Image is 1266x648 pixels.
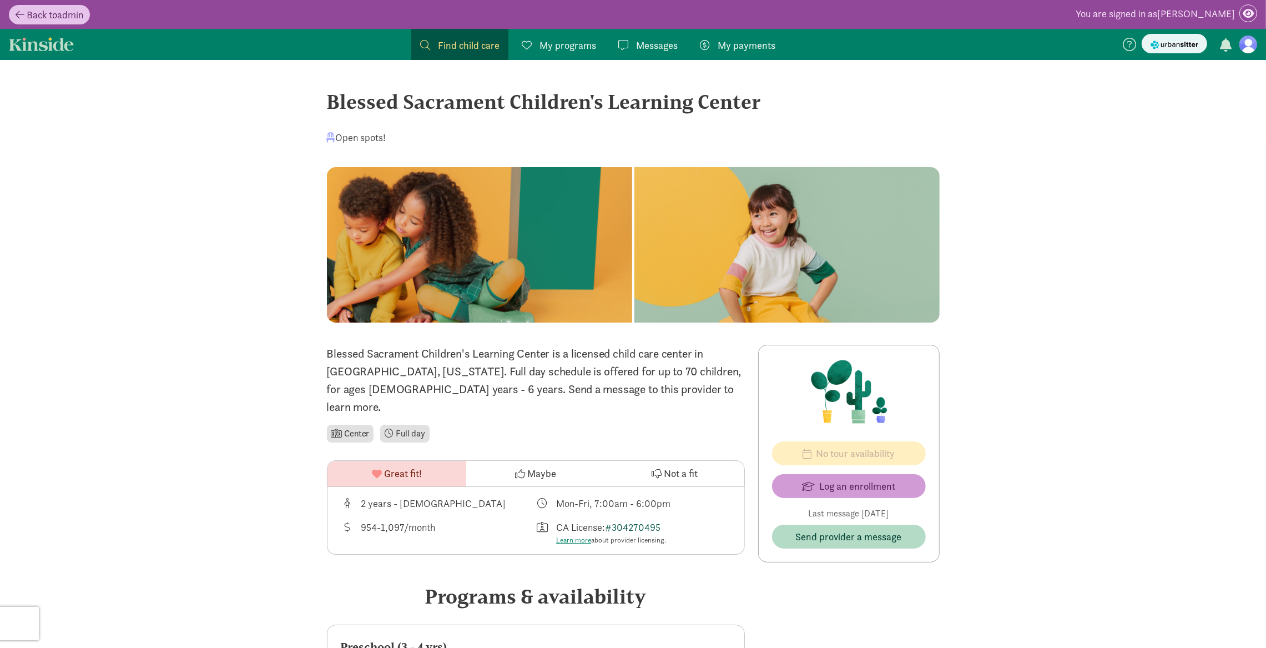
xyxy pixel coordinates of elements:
button: Send provider a message [772,525,926,549]
p: Blessed Sacrament Children's Learning Center is a licensed child care center in [GEOGRAPHIC_DATA]... [327,345,745,416]
button: Maybe [466,461,605,486]
div: Average tuition for this program [341,520,536,546]
span: Log an enrollment [819,479,895,494]
div: Programs & availability [327,581,745,611]
li: Center [327,425,374,443]
span: Maybe [527,466,556,481]
span: Back to [27,8,57,21]
a: My programs [513,29,605,60]
a: Learn more [556,535,591,545]
span: You are signed in as [1076,7,1157,20]
span: Great fit! [384,466,422,481]
div: 2 years - [DEMOGRAPHIC_DATA] [361,496,506,511]
span: Find child care [438,38,500,53]
div: License number [536,520,731,546]
a: #304270495 [605,521,660,534]
button: No tour availability [772,441,926,465]
div: Open spots! [327,130,386,145]
button: Great fit! [327,461,466,486]
div: Age range for children that this provider cares for [341,496,536,511]
img: urbansitter_logo_small.svg [1151,39,1198,51]
a: Back toadmin [9,5,90,24]
div: Blessed Sacrament Children's Learning Center [327,87,940,117]
p: Last message [DATE] [772,507,926,520]
span: Messages [636,38,678,53]
button: Not a fit [605,461,744,486]
span: My payments [718,38,775,53]
span: My programs [539,38,596,53]
div: 954-1,097/month [361,520,436,546]
div: CA License: [556,520,666,546]
div: Class schedule [536,496,731,511]
button: Log an enrollment [772,474,926,498]
a: Find child care [411,29,508,60]
a: Messages [609,29,687,60]
li: Full day [380,425,430,443]
span: No tour availability [816,446,895,461]
div: [PERSON_NAME] [1076,4,1257,24]
a: My payments [691,29,784,60]
div: Mon-Fri, 7:00am - 6:00pm [556,496,670,511]
span: Send provider a message [796,529,902,544]
div: about provider licensing. [556,535,666,546]
a: Kinside [9,37,74,51]
span: Not a fit [664,466,698,481]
